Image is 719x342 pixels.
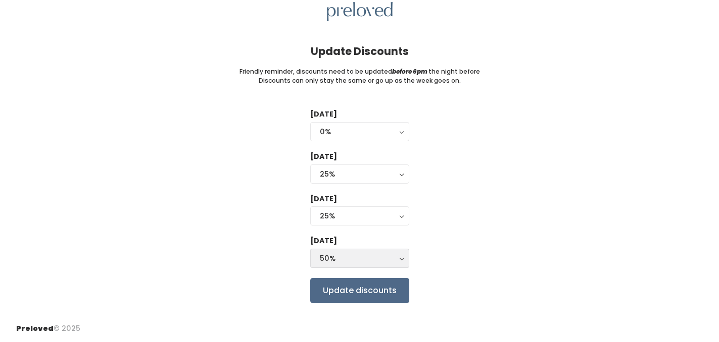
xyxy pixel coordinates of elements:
[310,151,337,162] label: [DATE]
[310,164,409,184] button: 25%
[310,236,337,246] label: [DATE]
[310,206,409,225] button: 25%
[310,122,409,141] button: 0%
[16,315,80,334] div: © 2025
[327,2,393,22] img: preloved logo
[310,249,409,268] button: 50%
[310,109,337,120] label: [DATE]
[320,253,400,264] div: 50%
[310,278,409,303] input: Update discounts
[320,126,400,137] div: 0%
[392,67,427,76] i: before 6pm
[310,194,337,204] label: [DATE]
[259,76,461,85] small: Discounts can only stay the same or go up as the week goes on.
[239,67,480,76] small: Friendly reminder, discounts need to be updated the night before
[320,210,400,221] div: 25%
[16,323,54,333] span: Preloved
[320,168,400,180] div: 25%
[311,45,409,57] h4: Update Discounts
